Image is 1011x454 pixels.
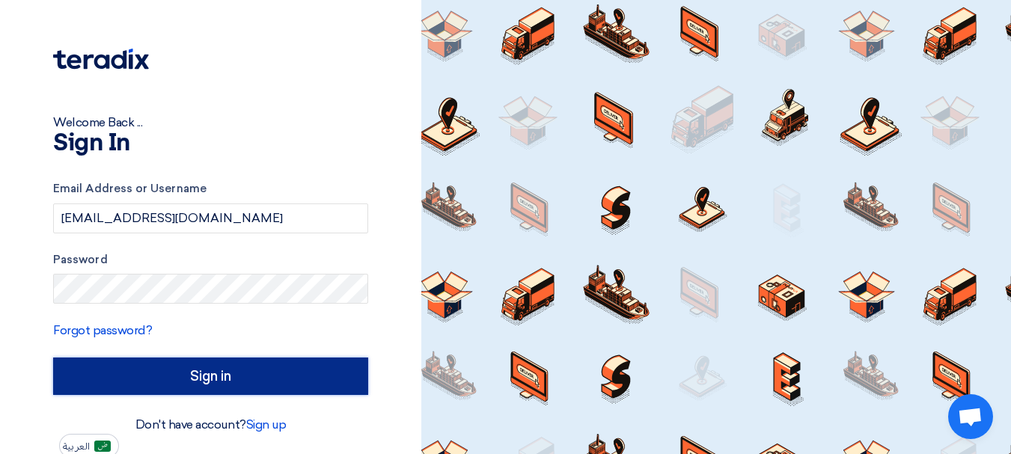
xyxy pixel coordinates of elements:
div: Welcome Back ... [53,114,368,132]
img: Teradix logo [53,49,149,70]
a: Forgot password? [53,323,152,337]
input: Sign in [53,358,368,395]
label: Email Address or Username [53,180,368,197]
label: Password [53,251,368,269]
div: Don't have account? [53,416,368,434]
img: ar-AR.png [94,441,111,452]
a: Sign up [246,417,287,432]
input: Enter your business email or username [53,203,368,233]
a: Open chat [948,394,993,439]
h1: Sign In [53,132,368,156]
span: العربية [63,441,90,452]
